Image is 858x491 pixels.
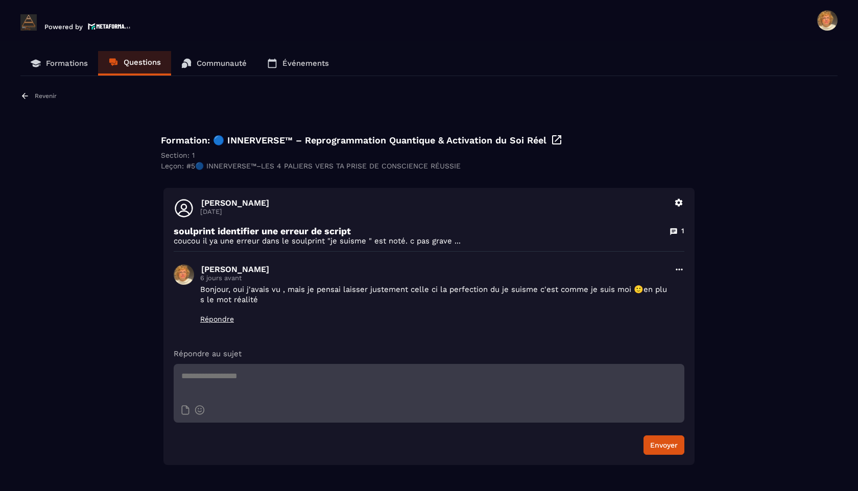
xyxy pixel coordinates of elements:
div: Section: 1 [161,151,697,159]
p: Formations [46,59,88,68]
a: Événements [257,51,339,76]
p: soulprint identifier une erreur de script [174,226,351,236]
p: Communauté [197,59,247,68]
p: 1 [681,226,684,236]
div: Formation: 🔵 INNERVERSE™ – Reprogrammation Quantique & Activation du Soi Réel [161,134,697,146]
p: Powered by [44,23,83,31]
p: [PERSON_NAME] [201,264,668,274]
a: Formations [20,51,98,76]
a: Communauté [171,51,257,76]
p: [PERSON_NAME] [201,198,668,208]
p: Répondre [200,315,668,323]
p: Événements [282,59,329,68]
img: logo [88,22,131,31]
p: Répondre au sujet [174,349,684,359]
p: [DATE] [200,208,668,215]
p: coucou il ya une erreur dans le soulprint "je suisme " est noté. c pas grave ... [174,236,684,246]
p: Revenir [35,92,57,100]
div: Leçon: #5🔵 INNERVERSE™–LES 4 PALIERS VERS TA PRISE DE CONSCIENCE RÉUSSIE [161,162,697,170]
p: 6 jours avant [200,274,668,282]
p: Bonjour, oui j'avais vu , mais je pensai laisser justement celle ci la perfection du je suisme c'... [200,284,668,305]
p: Questions [124,58,161,67]
a: Questions [98,51,171,76]
img: logo-branding [20,14,37,31]
button: Envoyer [643,435,684,455]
